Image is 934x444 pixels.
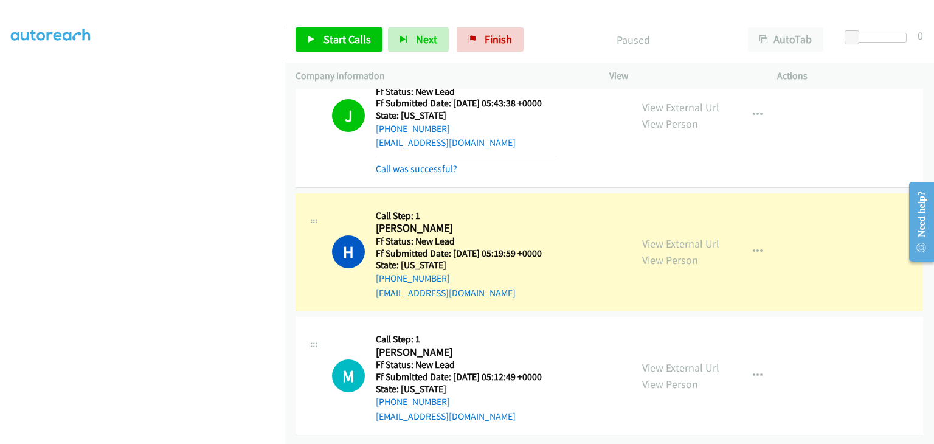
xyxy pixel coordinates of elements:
[609,69,755,83] p: View
[376,333,557,345] h5: Call Step: 1
[296,27,382,52] a: Start Calls
[376,287,516,299] a: [EMAIL_ADDRESS][DOMAIN_NAME]
[332,99,365,132] h1: J
[376,371,557,383] h5: Ff Submitted Date: [DATE] 05:12:49 +0000
[642,100,719,114] a: View External Url
[642,237,719,251] a: View External Url
[485,32,512,46] span: Finish
[376,137,516,148] a: [EMAIL_ADDRESS][DOMAIN_NAME]
[376,221,557,235] h2: [PERSON_NAME]
[376,383,557,395] h5: State: [US_STATE]
[918,27,923,44] div: 0
[376,259,557,271] h5: State: [US_STATE]
[376,345,557,359] h2: [PERSON_NAME]
[748,27,823,52] button: AutoTab
[376,248,557,260] h5: Ff Submitted Date: [DATE] 05:19:59 +0000
[376,359,557,371] h5: Ff Status: New Lead
[376,210,557,222] h5: Call Step: 1
[851,33,907,43] div: Delay between calls (in seconds)
[388,27,449,52] button: Next
[642,361,719,375] a: View External Url
[376,272,450,284] a: [PHONE_NUMBER]
[899,173,934,270] iframe: Resource Center
[416,32,437,46] span: Next
[376,163,457,175] a: Call was successful?
[777,69,923,83] p: Actions
[642,117,698,131] a: View Person
[376,396,450,408] a: [PHONE_NUMBER]
[457,27,524,52] a: Finish
[376,123,450,134] a: [PHONE_NUMBER]
[376,411,516,422] a: [EMAIL_ADDRESS][DOMAIN_NAME]
[376,109,557,122] h5: State: [US_STATE]
[332,235,365,268] h1: H
[642,253,698,267] a: View Person
[376,97,557,109] h5: Ff Submitted Date: [DATE] 05:43:38 +0000
[332,359,365,392] h1: M
[540,32,726,48] p: Paused
[296,69,587,83] p: Company Information
[323,32,371,46] span: Start Calls
[376,235,557,248] h5: Ff Status: New Lead
[332,359,365,392] div: The call is yet to be attempted
[642,377,698,391] a: View Person
[376,86,557,98] h5: Ff Status: New Lead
